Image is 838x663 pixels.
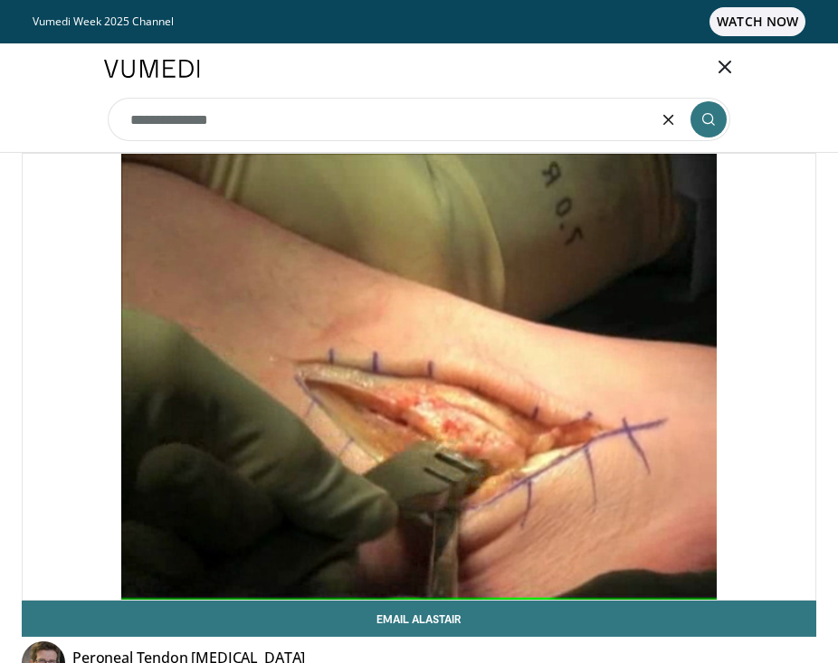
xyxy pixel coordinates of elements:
[709,7,805,36] span: WATCH NOW
[33,7,805,36] a: Vumedi Week 2025 ChannelWATCH NOW
[104,60,200,78] img: VuMedi Logo
[108,98,730,141] input: Search topics, interventions
[23,154,815,600] video-js: Video Player
[22,601,816,637] a: Email Alastair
